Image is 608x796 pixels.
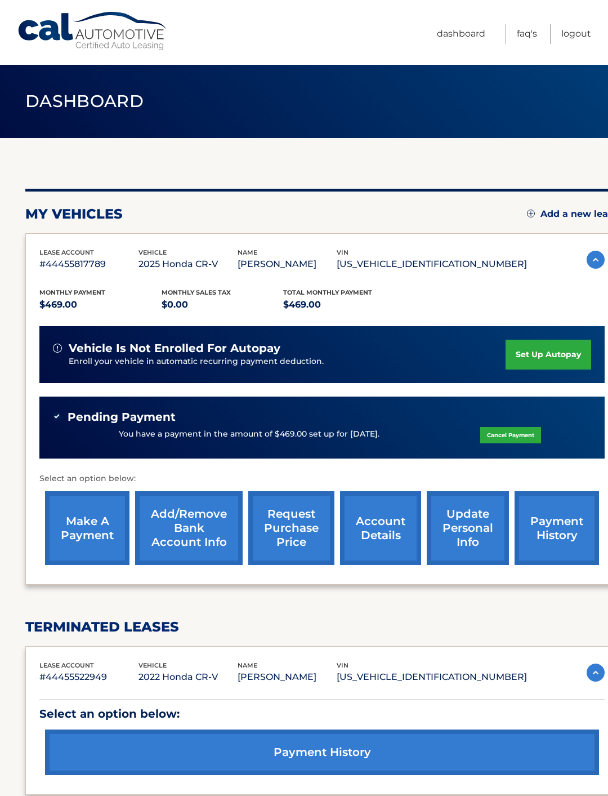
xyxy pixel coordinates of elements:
[238,256,337,272] p: [PERSON_NAME]
[587,664,605,682] img: accordion-active.svg
[480,427,541,443] a: Cancel Payment
[69,355,506,368] p: Enroll your vehicle in automatic recurring payment deduction.
[527,210,535,217] img: add.svg
[517,24,537,44] a: FAQ's
[587,251,605,269] img: accordion-active.svg
[283,288,372,296] span: Total Monthly Payment
[53,412,61,420] img: check-green.svg
[337,661,348,669] span: vin
[45,491,129,565] a: make a payment
[119,428,379,441] p: You have a payment in the amount of $469.00 set up for [DATE].
[238,661,257,669] span: name
[427,491,509,565] a: update personal info
[39,256,138,272] p: #44455817789
[138,661,167,669] span: vehicle
[337,248,348,256] span: vin
[39,661,94,669] span: lease account
[340,491,421,565] a: account details
[135,491,243,565] a: Add/Remove bank account info
[39,704,605,724] p: Select an option below:
[283,297,405,313] p: $469.00
[238,669,337,685] p: [PERSON_NAME]
[25,206,123,223] h2: my vehicles
[53,344,62,353] img: alert-white.svg
[39,248,94,256] span: lease account
[337,669,527,685] p: [US_VEHICLE_IDENTIFICATION_NUMBER]
[561,24,591,44] a: Logout
[138,669,238,685] p: 2022 Honda CR-V
[39,297,162,313] p: $469.00
[506,340,591,370] a: set up autopay
[138,256,238,272] p: 2025 Honda CR-V
[39,669,138,685] p: #44455522949
[39,288,105,296] span: Monthly Payment
[25,91,144,112] span: Dashboard
[248,491,334,565] a: request purchase price
[162,297,284,313] p: $0.00
[39,472,605,486] p: Select an option below:
[337,256,527,272] p: [US_VEHICLE_IDENTIFICATION_NUMBER]
[515,491,599,565] a: payment history
[17,11,169,51] a: Cal Automotive
[45,730,599,775] a: payment history
[68,410,176,424] span: Pending Payment
[69,341,280,355] span: vehicle is not enrolled for autopay
[238,248,257,256] span: name
[138,248,167,256] span: vehicle
[437,24,485,44] a: Dashboard
[162,288,231,296] span: Monthly sales Tax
